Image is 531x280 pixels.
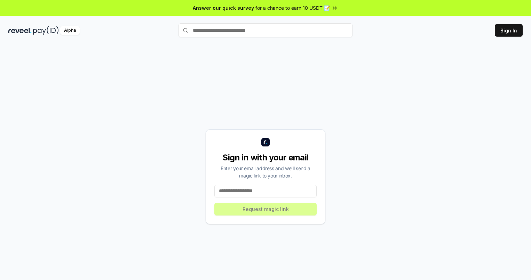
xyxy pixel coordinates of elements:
span: for a chance to earn 10 USDT 📝 [255,4,330,12]
div: Sign in with your email [214,152,317,163]
button: Sign In [495,24,523,37]
img: pay_id [33,26,59,35]
img: logo_small [261,138,270,146]
div: Enter your email address and we’ll send a magic link to your inbox. [214,165,317,179]
span: Answer our quick survey [193,4,254,12]
div: Alpha [60,26,80,35]
img: reveel_dark [8,26,32,35]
